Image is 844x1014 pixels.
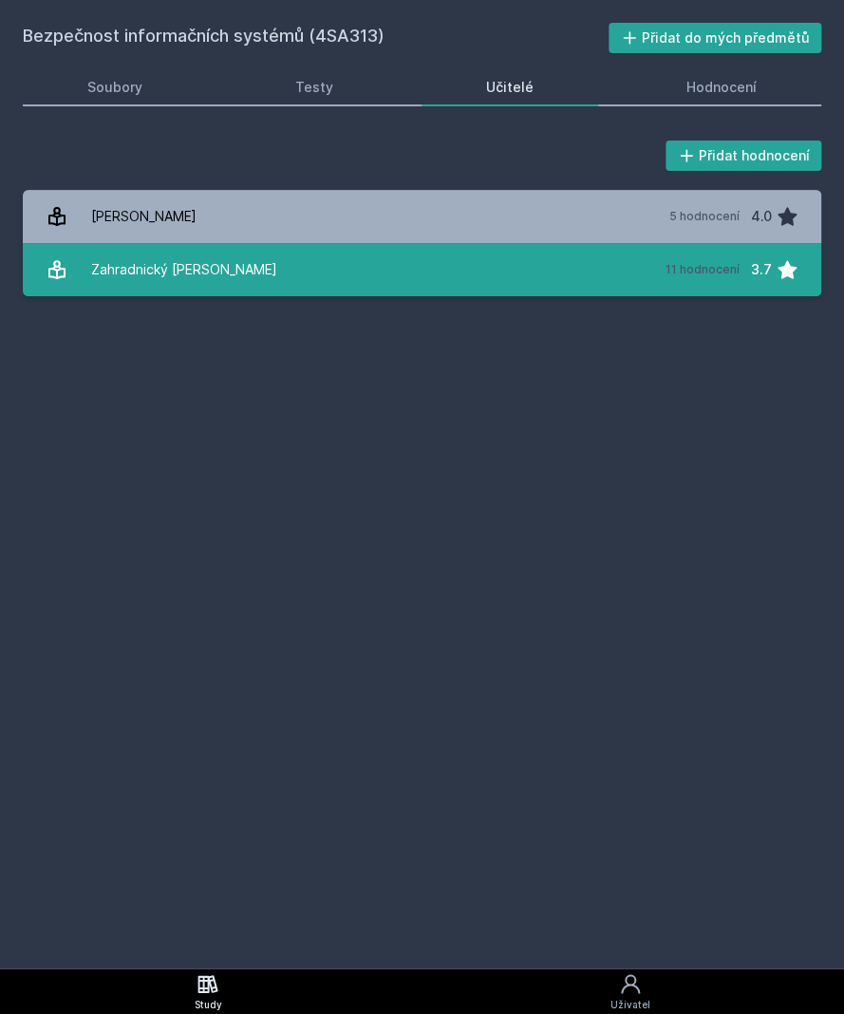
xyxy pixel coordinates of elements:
[91,197,197,235] div: [PERSON_NAME]
[422,68,599,106] a: Učitelé
[23,23,609,53] h2: Bezpečnost informačních systémů (4SA313)
[23,243,821,296] a: Zahradnický [PERSON_NAME] 11 hodnocení 3.7
[621,68,821,106] a: Hodnocení
[751,251,772,289] div: 3.7
[666,141,822,171] button: Přidat hodnocení
[23,68,208,106] a: Soubory
[486,78,534,97] div: Učitelé
[610,997,650,1011] div: Uživatel
[669,209,740,224] div: 5 hodnocení
[751,197,772,235] div: 4.0
[87,78,142,97] div: Soubory
[686,78,757,97] div: Hodnocení
[609,23,822,53] button: Přidat do mých předmětů
[231,68,399,106] a: Testy
[416,968,844,1014] a: Uživatel
[666,262,740,277] div: 11 hodnocení
[295,78,333,97] div: Testy
[91,251,277,289] div: Zahradnický [PERSON_NAME]
[23,190,821,243] a: [PERSON_NAME] 5 hodnocení 4.0
[195,997,222,1011] div: Study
